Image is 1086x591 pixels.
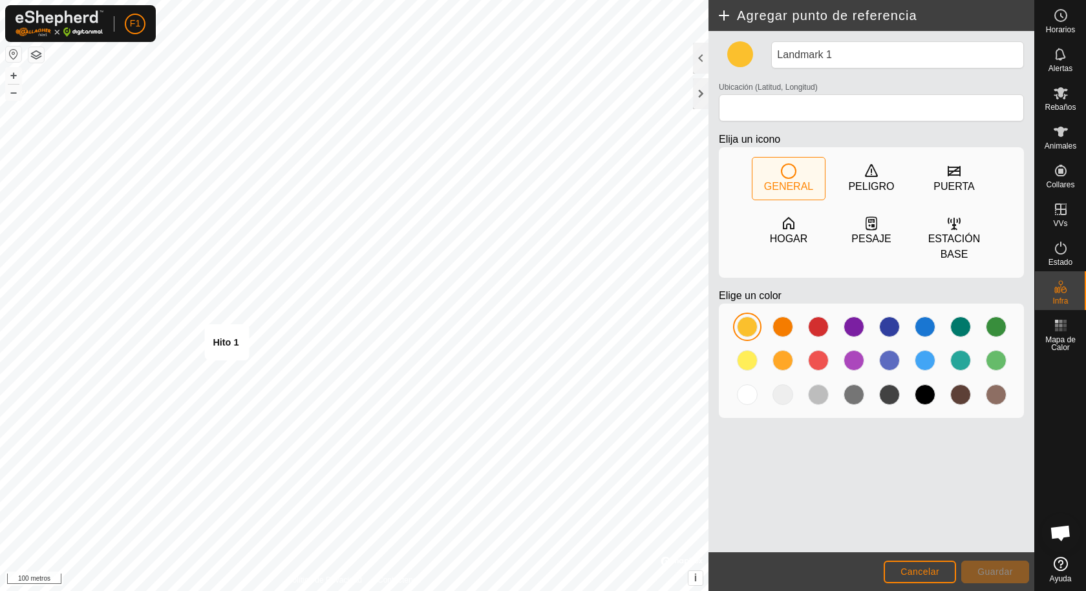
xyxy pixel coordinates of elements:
[1046,25,1075,34] font: Horarios
[28,47,44,63] button: Capas del Mapa
[130,18,140,28] font: F1
[1045,141,1076,150] font: Animales
[851,233,891,244] font: PESAJE
[288,575,362,585] font: Política de Privacidad
[10,68,17,82] font: +
[378,575,421,585] font: Contáctenos
[764,181,813,192] font: GENERAL
[884,561,956,583] button: Cancelar
[1035,552,1086,588] a: Ayuda
[694,572,697,583] font: i
[737,8,917,23] font: Agregar punto de referencia
[1050,574,1072,583] font: Ayuda
[378,574,421,586] a: Contáctenos
[16,10,103,37] img: Logotipo de Gallagher
[688,571,703,585] button: i
[900,566,939,577] font: Cancelar
[1053,219,1067,228] font: VVs
[1052,296,1068,306] font: Infra
[1045,103,1076,112] font: Rebaños
[848,181,894,192] font: PELIGRO
[1049,64,1072,73] font: Alertas
[770,233,808,244] font: HOGAR
[6,47,21,62] button: Restablecer Mapa
[6,85,21,100] button: –
[1045,335,1076,352] font: Mapa de Calor
[6,68,21,83] button: +
[933,181,974,192] font: PUERTA
[1049,258,1072,267] font: Estado
[1041,513,1080,552] div: Chat abierto
[213,337,239,347] font: Hito 1
[961,561,1029,583] button: Guardar
[719,83,818,92] font: Ubicación (Latitud, Longitud)
[719,134,780,145] font: Elija un icono
[719,290,782,301] font: Elige un color
[288,574,362,586] a: Política de Privacidad
[977,566,1013,577] font: Guardar
[928,233,981,260] font: ESTACIÓN BASE
[10,85,17,99] font: –
[1046,180,1074,189] font: Collares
